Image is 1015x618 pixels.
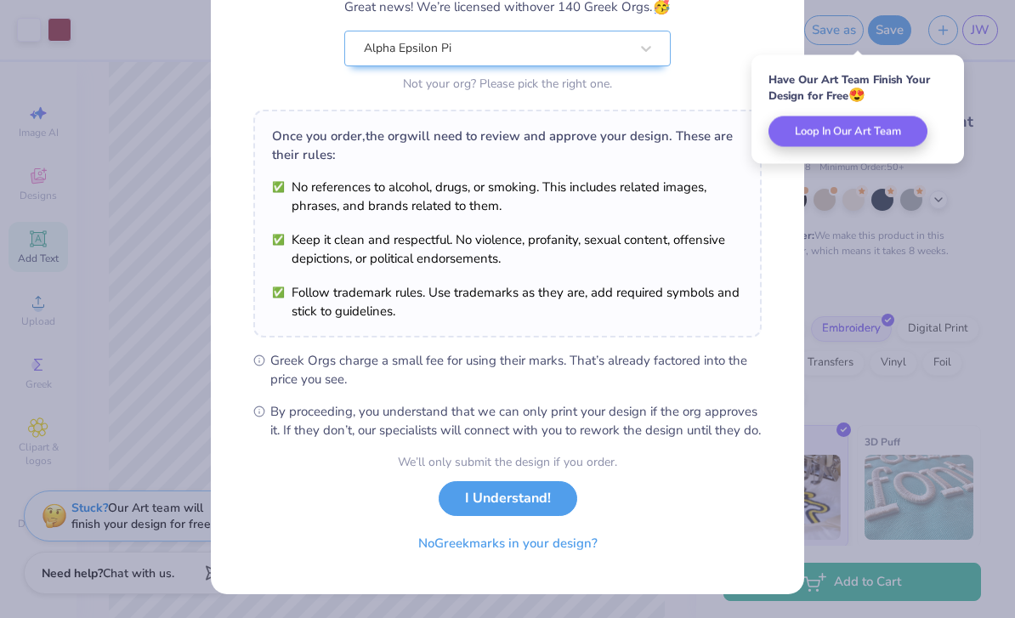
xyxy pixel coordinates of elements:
[398,453,617,471] div: We’ll only submit the design if you order.
[272,127,743,164] div: Once you order, the org will need to review and approve your design. These are their rules:
[439,481,577,516] button: I Understand!
[272,283,743,320] li: Follow trademark rules. Use trademarks as they are, add required symbols and stick to guidelines.
[404,526,612,561] button: NoGreekmarks in your design?
[272,230,743,268] li: Keep it clean and respectful. No violence, profanity, sexual content, offensive depictions, or po...
[270,402,762,439] span: By proceeding, you understand that we can only print your design if the org approves it. If they ...
[270,351,762,388] span: Greek Orgs charge a small fee for using their marks. That’s already factored into the price you see.
[272,178,743,215] li: No references to alcohol, drugs, or smoking. This includes related images, phrases, and brands re...
[768,72,947,104] div: Have Our Art Team Finish Your Design for Free
[848,86,865,105] span: 😍
[768,116,927,147] button: Loop In Our Art Team
[344,75,671,93] div: Not your org? Please pick the right one.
